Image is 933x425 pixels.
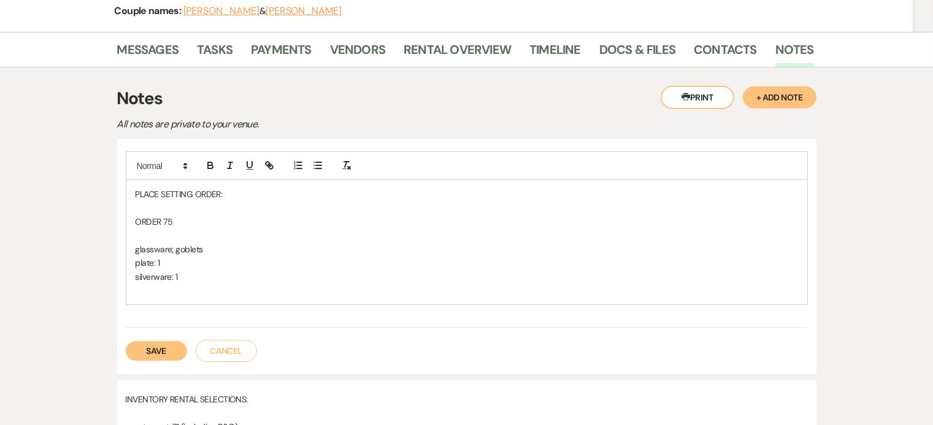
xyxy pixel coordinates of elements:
a: Messages [117,40,179,67]
button: Cancel [196,340,257,362]
button: + Add Note [743,86,816,108]
p: All notes are private to your venue. [117,116,547,132]
a: Tasks [197,40,232,67]
a: Notes [775,40,814,67]
span: plate: 1 [136,257,160,268]
p: ORDER 75 [136,215,798,228]
h3: Notes [117,86,816,111]
p: PLACE SETTING ORDER: [136,187,798,201]
span: Couple names: [115,4,183,17]
a: Docs & Files [599,40,675,67]
a: Vendors [330,40,385,67]
a: Payments [251,40,312,67]
a: Timeline [529,40,581,67]
p: INVENTORY RENTAL SELECTIONS: [126,393,808,406]
a: Contacts [694,40,757,67]
button: [PERSON_NAME] [266,6,342,16]
span: silverware: 1 [136,271,178,282]
span: glassware; goblets [136,244,203,255]
span: & [183,5,342,17]
button: Print [661,86,734,109]
button: [PERSON_NAME] [183,6,259,16]
button: Save [126,341,187,361]
a: Rental Overview [404,40,511,67]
